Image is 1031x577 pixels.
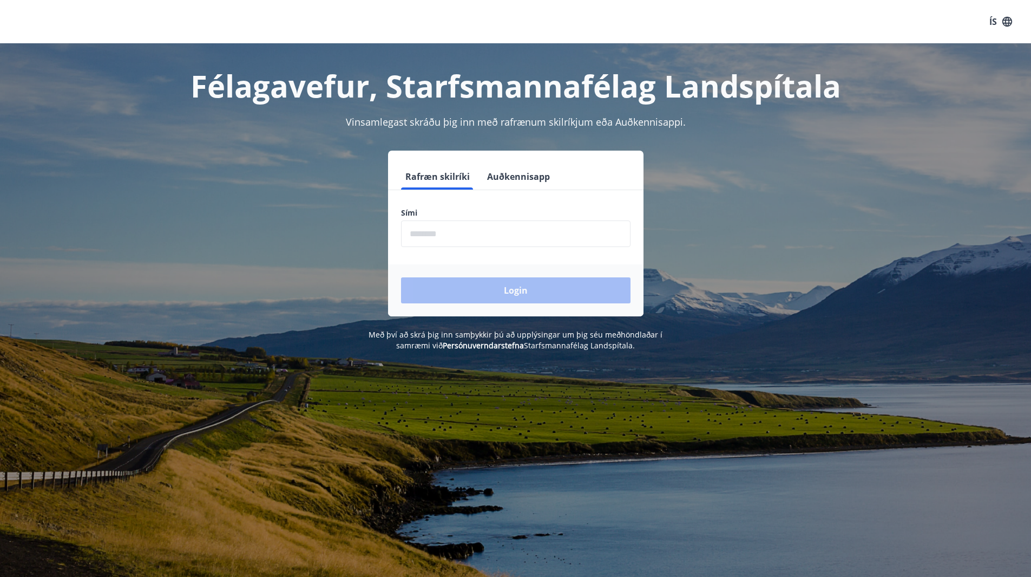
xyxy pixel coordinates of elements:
[401,164,474,190] button: Rafræn skilríki
[983,12,1018,31] button: ÍS
[443,340,524,351] a: Persónuverndarstefna
[483,164,554,190] button: Auðkennisapp
[346,115,686,128] span: Vinsamlegast skráðu þig inn með rafrænum skilríkjum eða Auðkennisappi.
[401,208,631,218] label: Sími
[139,65,892,106] h1: Félagavefur, Starfsmannafélag Landspítala
[369,329,662,351] span: Með því að skrá þig inn samþykkir þú að upplýsingar um þig séu meðhöndlaðar í samræmi við Starfsm...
